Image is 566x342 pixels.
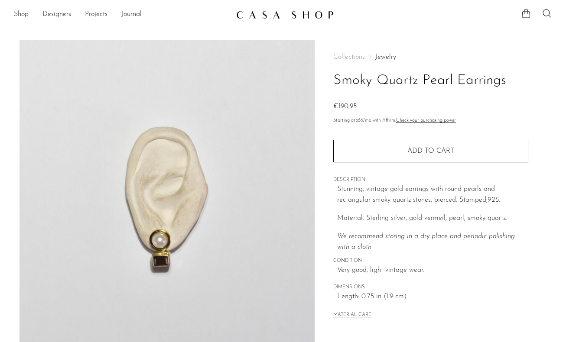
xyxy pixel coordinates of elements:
i: We recommend storing in a dry place and periodic polishing with a cloth. [337,233,515,251]
a: Projects [85,9,107,20]
span: Very good; light vintage wear. [337,265,528,276]
ul: NEW HEADER MENU [14,7,229,22]
p: Material: Sterling silver, gold vermeil, pearl, smoky quartz. [337,213,528,224]
button: MATERIAL CARE [333,312,371,319]
a: Check your purchasing power - Learn more about Affirm Financing (opens in modal) [396,118,456,123]
span: CONDITION [333,257,528,265]
em: 925. [488,197,500,203]
button: Add to cart [333,140,528,162]
h1: Smoky Quartz Pearl Earrings [333,70,528,92]
span: Add to cart [407,148,454,155]
nav: Breadcrumbs [333,54,528,61]
a: Journal [121,9,142,20]
span: DESCRIPTION [333,176,528,184]
span: $66 [355,118,363,123]
a: Jewelry [375,54,396,61]
span: Length: 0.75 in (1.9 cm) [337,291,528,303]
span: DIMENSIONS [333,284,528,291]
nav: Desktop navigation [14,7,229,22]
p: Starting at /mo with Affirm. [333,117,528,125]
span: Collections [333,54,365,61]
a: Shop [14,9,29,20]
span: €190,95 [333,103,357,110]
p: Stunning, vintage gold earrings with round pearls and rectangular smoky quartz stones, pierced. S... [337,184,528,206]
a: Designers [42,9,71,20]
